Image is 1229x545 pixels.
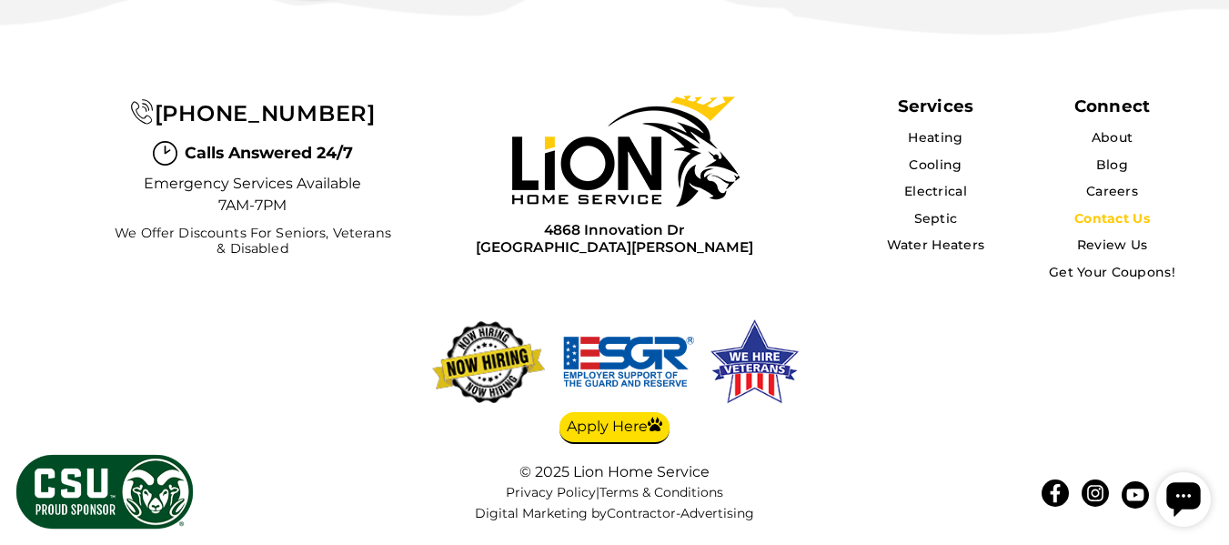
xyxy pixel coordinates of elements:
[130,100,375,126] a: [PHONE_NUMBER]
[908,129,962,146] a: Heating
[887,237,985,253] a: Water Heaters
[109,226,396,257] span: We Offer Discounts for Seniors, Veterans & Disabled
[599,484,723,500] a: Terms & Conditions
[898,96,973,116] span: Services
[476,238,753,256] span: [GEOGRAPHIC_DATA][PERSON_NAME]
[904,183,967,199] a: Electrical
[607,506,754,521] a: Contractor-Advertising
[1096,156,1128,173] a: Blog
[14,452,196,531] img: CSU Sponsor Badge
[560,317,697,408] img: We hire veterans
[7,7,62,62] div: Open chat widget
[476,221,753,238] span: 4868 Innovation Dr
[185,141,353,165] span: Calls Answered 24/7
[506,484,596,500] a: Privacy Policy
[1074,96,1150,116] div: Connect
[708,317,801,408] img: We hire veterans
[1092,129,1133,146] a: About
[144,173,362,217] span: Emergency Services Available 7AM-7PM
[476,221,753,257] a: 4868 Innovation Dr[GEOGRAPHIC_DATA][PERSON_NAME]
[909,156,962,173] a: Cooling
[1086,183,1138,199] a: Careers
[428,317,549,408] img: now-hiring
[155,100,376,126] span: [PHONE_NUMBER]
[1049,264,1175,280] a: Get Your Coupons!
[914,210,958,227] a: Septic
[433,485,797,521] nav: |
[433,463,797,480] div: © 2025 Lion Home Service
[1077,237,1148,253] a: Review Us
[1074,210,1150,227] a: Contact Us
[433,506,797,521] div: Digital Marketing by
[559,412,670,445] a: Apply Here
